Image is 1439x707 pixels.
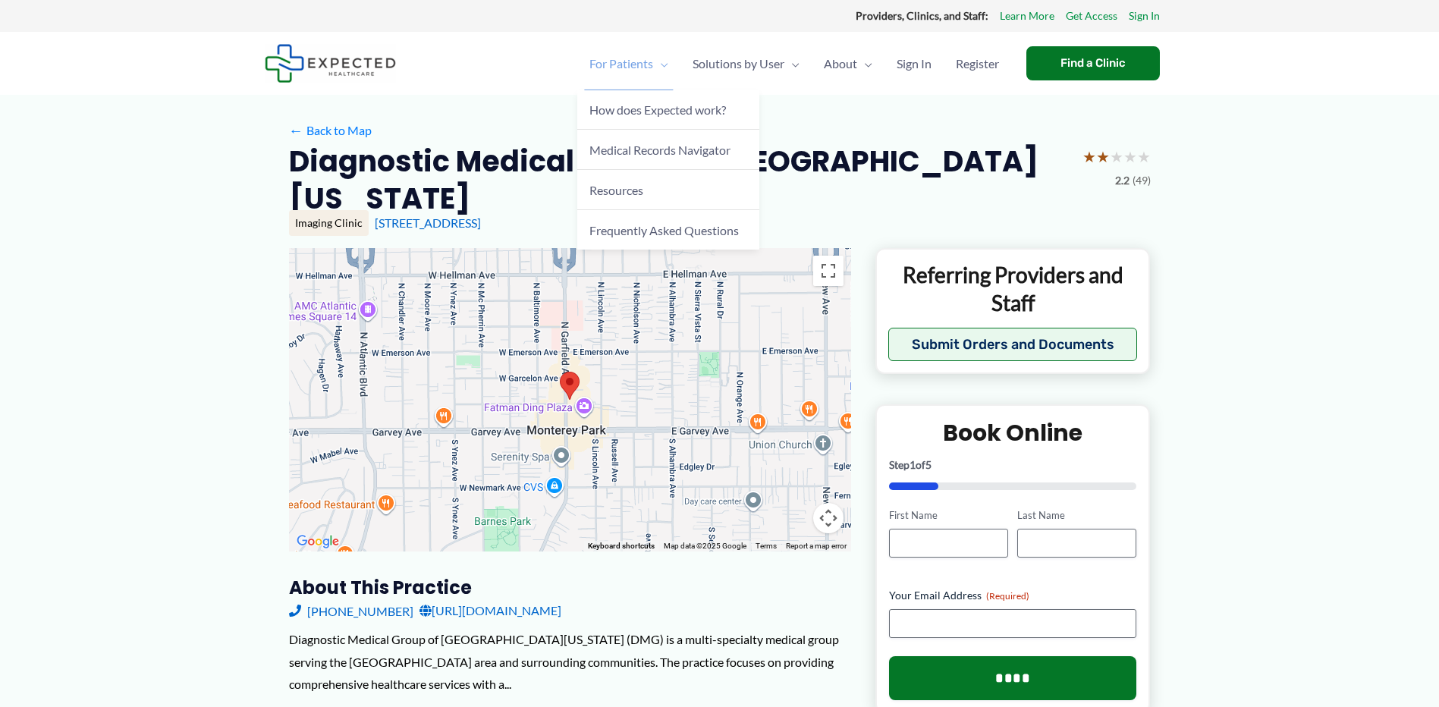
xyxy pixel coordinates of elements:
[857,37,872,90] span: Menu Toggle
[888,328,1138,361] button: Submit Orders and Documents
[589,102,726,117] span: How does Expected work?
[1066,6,1117,26] a: Get Access
[1026,46,1160,80] a: Find a Clinic
[1000,6,1054,26] a: Learn More
[577,90,759,130] a: How does Expected work?
[589,143,730,157] span: Medical Records Navigator
[1096,143,1110,171] span: ★
[589,223,739,237] span: Frequently Asked Questions
[289,599,413,622] a: [PHONE_NUMBER]
[1115,171,1130,190] span: 2.2
[664,542,746,550] span: Map data ©2025 Google
[577,210,759,250] a: Frequently Asked Questions
[897,37,932,90] span: Sign In
[956,37,999,90] span: Register
[1082,143,1096,171] span: ★
[289,123,303,137] span: ←
[889,508,1008,523] label: First Name
[375,215,481,230] a: [STREET_ADDRESS]
[680,37,812,90] a: Solutions by UserMenu Toggle
[889,418,1137,448] h2: Book Online
[577,37,680,90] a: For PatientsMenu Toggle
[693,37,784,90] span: Solutions by User
[925,458,932,471] span: 5
[289,210,369,236] div: Imaging Clinic
[1137,143,1151,171] span: ★
[419,599,561,622] a: [URL][DOMAIN_NAME]
[293,532,343,551] a: Open this area in Google Maps (opens a new window)
[577,37,1011,90] nav: Primary Site Navigation
[784,37,800,90] span: Menu Toggle
[653,37,668,90] span: Menu Toggle
[888,261,1138,316] p: Referring Providers and Staff
[813,256,844,286] button: Toggle fullscreen view
[577,170,759,210] a: Resources
[289,143,1070,218] h2: Diagnostic Medical Group Of [GEOGRAPHIC_DATA][US_STATE]
[944,37,1011,90] a: Register
[812,37,884,90] a: AboutMenu Toggle
[889,588,1137,603] label: Your Email Address
[588,541,655,551] button: Keyboard shortcuts
[289,628,851,696] div: Diagnostic Medical Group of [GEOGRAPHIC_DATA][US_STATE] (DMG) is a multi-specialty medical group ...
[910,458,916,471] span: 1
[265,44,396,83] img: Expected Healthcare Logo - side, dark font, small
[889,460,1137,470] p: Step of
[1017,508,1136,523] label: Last Name
[986,590,1029,602] span: (Required)
[856,9,988,22] strong: Providers, Clinics, and Staff:
[589,37,653,90] span: For Patients
[1123,143,1137,171] span: ★
[589,183,643,197] span: Resources
[289,119,372,142] a: ←Back to Map
[884,37,944,90] a: Sign In
[1133,171,1151,190] span: (49)
[1110,143,1123,171] span: ★
[786,542,847,550] a: Report a map error
[824,37,857,90] span: About
[293,532,343,551] img: Google
[813,503,844,533] button: Map camera controls
[756,542,777,550] a: Terms (opens in new tab)
[1129,6,1160,26] a: Sign In
[289,576,851,599] h3: About this practice
[577,130,759,170] a: Medical Records Navigator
